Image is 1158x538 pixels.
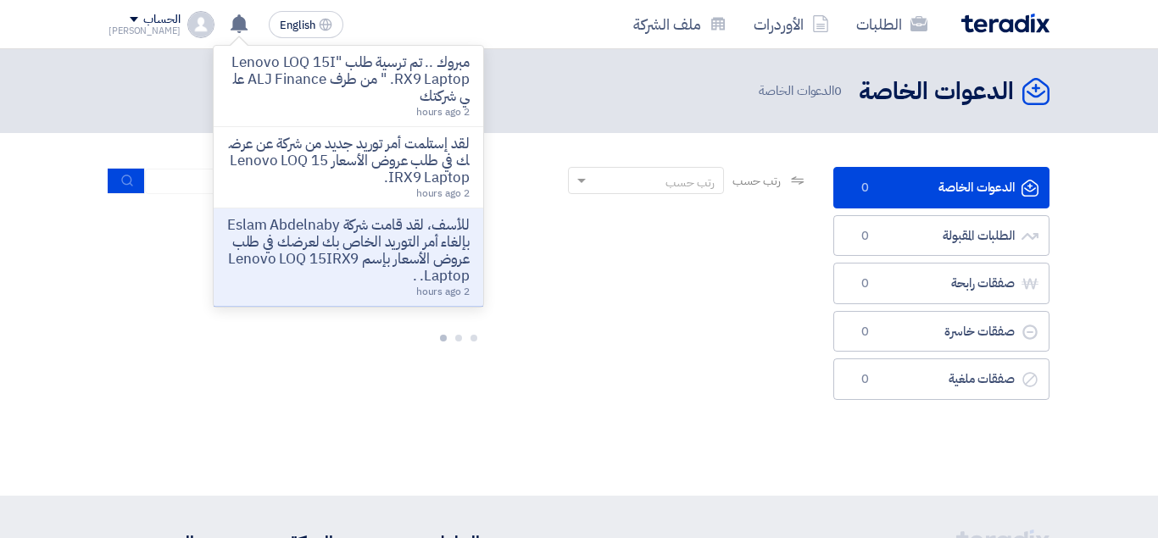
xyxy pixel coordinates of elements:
[855,180,875,197] span: 0
[833,311,1049,352] a: صفقات خاسرة0
[665,174,715,191] div: رتب حسب
[855,371,875,388] span: 0
[416,284,470,299] span: 2 hours ago
[855,324,875,341] span: 0
[416,186,470,201] span: 2 hours ago
[961,14,1049,33] img: Teradix logo
[145,169,382,194] input: ابحث بعنوان أو رقم الطلب
[833,167,1049,208] a: الدعوات الخاصة0
[834,81,842,100] span: 0
[843,4,941,44] a: الطلبات
[143,13,180,27] div: الحساب
[269,11,343,38] button: English
[416,104,470,119] span: 2 hours ago
[227,54,470,105] p: مبروك .. تم ترسية طلب "Lenovo LOQ 15IRX9 Laptop. " من طرف ALJ Finance علي شركتك
[227,136,470,186] p: لقد إستلمت أمر توريد جديد من شركة عن عرضك في طلب عروض الأسعار Lenovo LOQ 15IRX9 Laptop.
[227,217,470,285] p: للأسف، لقد قامت شركة Eslam Abdelnaby بإلغاء أمر التوريد الخاص بك لعرضك في طلب عروض الأسعار بإسم L...
[620,4,740,44] a: ملف الشركة
[855,228,875,245] span: 0
[855,275,875,292] span: 0
[833,358,1049,400] a: صفقات ملغية0
[833,263,1049,304] a: صفقات رابحة0
[740,4,843,44] a: الأوردرات
[187,11,214,38] img: profile_test.png
[280,19,315,31] span: English
[859,75,1014,108] h2: الدعوات الخاصة
[109,26,181,36] div: [PERSON_NAME]
[759,81,845,101] span: الدعوات الخاصة
[732,172,781,190] span: رتب حسب
[833,215,1049,257] a: الطلبات المقبولة0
